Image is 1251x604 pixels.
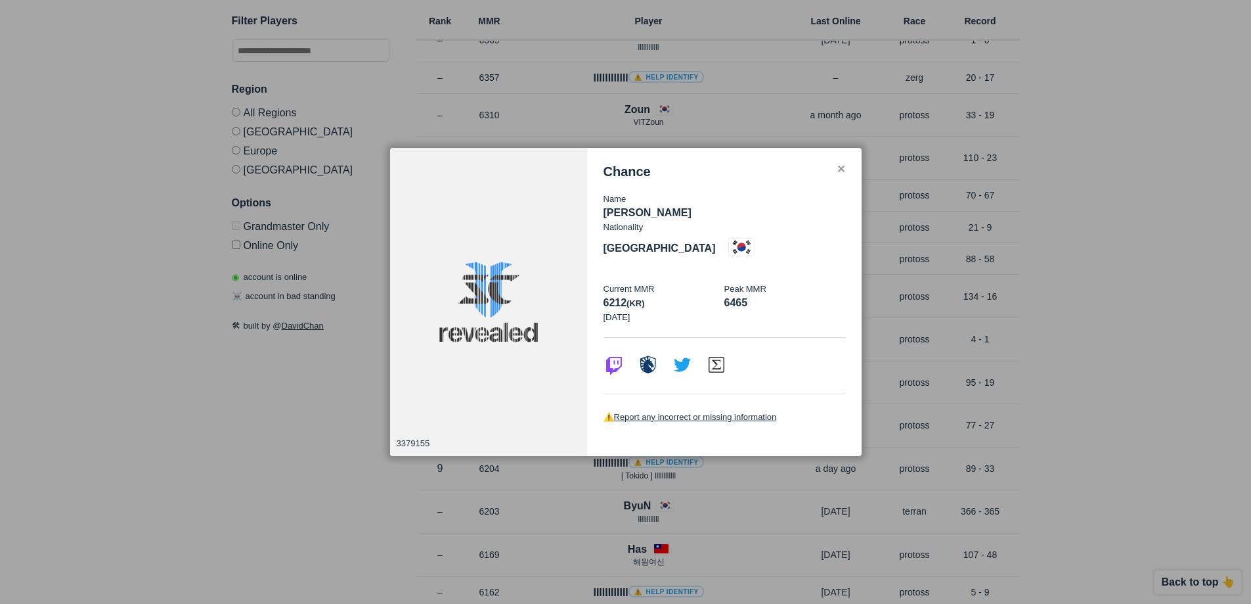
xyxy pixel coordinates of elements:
p: [GEOGRAPHIC_DATA] [604,241,716,256]
a: Visit Liquidpedia profile [638,366,659,377]
a: Visit Twitch profile [604,366,625,377]
h3: Chance [604,164,651,179]
p: Peak MMR [724,283,845,296]
a: Visit Twitter profile [672,366,693,377]
p: 6212 [604,295,724,311]
p: Current MMR [604,283,724,296]
p: Name [604,193,845,206]
img: icon-twitch.7daa0e80.svg [604,354,625,375]
p: 3379155 [397,437,430,450]
a: Report any incorrect or missing information [614,412,777,422]
img: icon-twitter.b0e6f5a1.svg [672,354,693,375]
a: Visit Aligulac profile [706,366,727,377]
p: Nationality [604,221,644,234]
span: (kr) [626,298,644,308]
p: ⚠️ [604,411,845,424]
img: icon-aligulac.ac4eb113.svg [706,354,727,375]
img: icon-liquidpedia.02c3dfcd.svg [638,354,659,375]
span: [DATE] [604,312,630,322]
p: 6465 [724,295,845,311]
div: ✕ [837,164,845,175]
p: [PERSON_NAME] [604,205,845,221]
